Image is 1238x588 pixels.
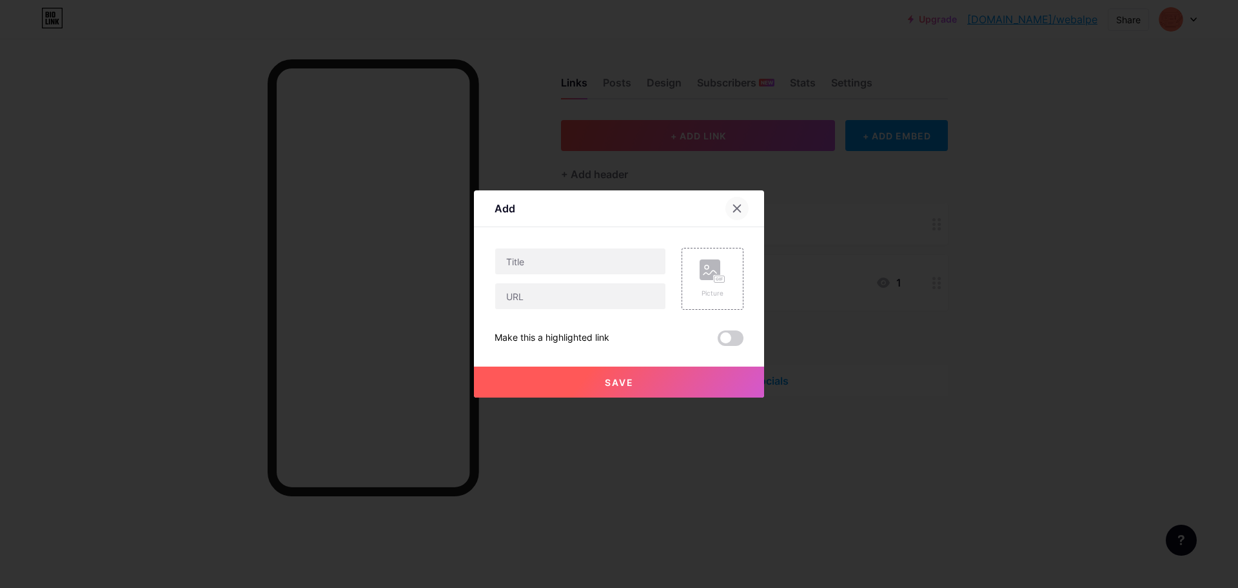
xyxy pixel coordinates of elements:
button: Save [474,367,764,398]
span: Save [605,377,634,388]
input: URL [495,283,665,309]
div: Picture [700,289,725,298]
div: Add [495,201,515,216]
div: Make this a highlighted link [495,330,609,346]
input: Title [495,248,665,274]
